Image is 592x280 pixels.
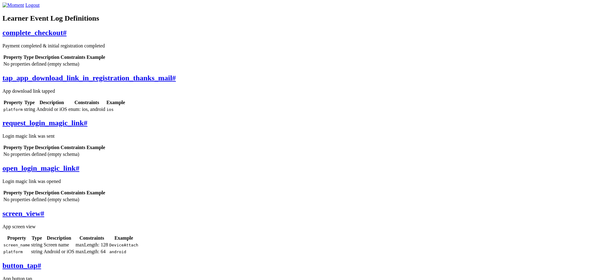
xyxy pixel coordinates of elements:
[2,14,590,22] h1: Learner Event Log Definitions
[43,235,75,241] th: Description
[76,249,105,254] span: maxLength: 64
[60,54,86,60] th: Constraints
[172,74,176,82] span: #
[2,133,590,139] p: Login magic link was sent
[3,54,23,60] th: Property
[24,107,35,112] span: string
[84,119,88,127] span: #
[3,250,23,254] code: platform
[44,242,69,247] span: Screen name
[31,249,42,254] span: string
[76,242,108,247] span: maxLength: 128
[37,262,41,270] span: #
[2,224,590,229] p: App screen view
[60,190,86,196] th: Constraints
[23,144,34,151] th: Type
[2,29,67,37] a: complete_checkout#
[2,2,24,8] img: Moment
[60,144,86,151] th: Constraints
[2,74,176,82] a: tap_app_download_link_in_registration_thanks_mail#
[68,107,105,112] span: enum: ios, android
[24,99,35,106] th: Type
[3,190,23,196] th: Property
[109,243,138,247] code: DeviceAttach
[35,144,60,151] th: Description
[31,235,43,241] th: Type
[2,164,79,172] a: open_login_magic_link#
[3,151,105,157] td: No properties defined (empty schema)
[25,2,39,8] a: Logout
[106,107,113,112] code: ios
[3,107,23,112] code: platform
[3,235,30,241] th: Property
[3,61,105,67] td: No properties defined (empty schema)
[86,54,105,60] th: Example
[68,99,106,106] th: Constraints
[109,250,126,254] code: android
[2,119,88,127] a: request_login_magic_link#
[2,209,44,217] a: screen_view#
[106,99,125,106] th: Example
[3,197,105,203] td: No properties defined (empty schema)
[2,179,590,184] p: Login magic link was opened
[31,242,42,247] span: string
[41,209,44,217] span: #
[2,43,590,49] p: Payment completed & initial registration completed
[3,144,23,151] th: Property
[63,29,67,37] span: #
[23,54,34,60] th: Type
[86,190,105,196] th: Example
[35,190,60,196] th: Description
[2,88,590,94] p: App download link tapped
[109,235,138,241] th: Example
[3,243,30,247] code: screen_name
[76,164,79,172] span: #
[23,190,34,196] th: Type
[36,99,68,106] th: Description
[36,107,67,112] span: Android or iOS
[86,144,105,151] th: Example
[3,99,23,106] th: Property
[2,262,41,270] a: button_tap#
[75,235,108,241] th: Constraints
[35,54,60,60] th: Description
[44,249,75,254] span: Android or iOS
